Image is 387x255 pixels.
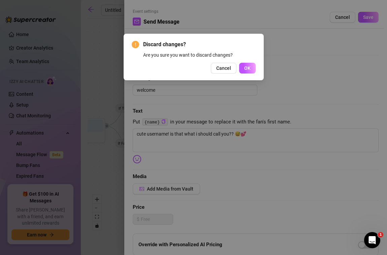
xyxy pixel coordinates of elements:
[364,232,380,248] iframe: Intercom live chat
[244,65,251,71] span: OK
[216,65,231,71] span: Cancel
[239,63,256,74] button: OK
[132,41,139,48] span: exclamation-circle
[211,63,236,74] button: Cancel
[143,40,256,49] span: Discard changes?
[378,232,383,237] span: 1
[143,51,256,59] div: Are you sure you want to discard changes?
